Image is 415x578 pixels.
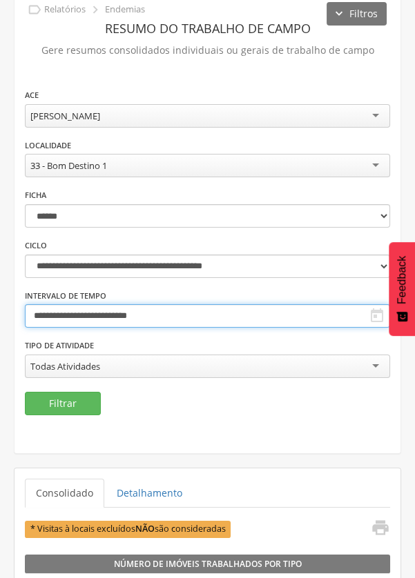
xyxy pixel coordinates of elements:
div: 33 - Bom Destino 1 [30,159,107,172]
button: Filtros [327,2,387,26]
b: NÃO [135,523,155,535]
label: Ciclo [25,240,47,251]
a:  [362,518,389,541]
i:  [369,308,385,324]
i:  [370,518,389,537]
button: Feedback - Mostrar pesquisa [389,242,415,336]
header: Resumo do Trabalho de Campo [25,16,390,41]
span: Feedback [396,256,408,304]
label: Ficha [25,190,46,201]
button: Filtrar [25,392,101,415]
div: [PERSON_NAME] [30,110,100,122]
div: Todas Atividades [30,360,100,372]
i:  [27,2,42,17]
p: Gere resumos consolidados individuais ou gerais de trabalho de campo [25,41,390,60]
label: Tipo de Atividade [25,340,94,351]
p: Endemias [105,4,145,15]
a: Detalhamento [106,479,193,508]
p: Relatórios [44,4,86,15]
label: Localidade [25,140,71,151]
label: Intervalo de Tempo [25,290,106,301]
i:  [88,2,103,17]
span: * Visitas à locais excluídos são consideradas [25,521,231,538]
legend: Número de Imóveis Trabalhados por Tipo [25,555,390,574]
a: Consolidado [25,479,104,508]
label: ACE [25,90,39,101]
